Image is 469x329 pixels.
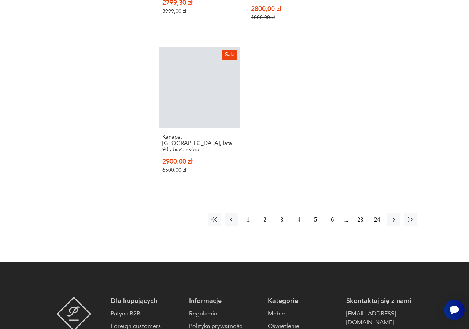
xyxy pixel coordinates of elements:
[268,297,339,306] p: Kategorie
[346,309,417,327] a: [EMAIL_ADDRESS][DOMAIN_NAME]
[354,213,367,226] button: 23
[275,213,288,226] button: 3
[370,213,384,226] button: 24
[189,309,260,318] a: Regulamin
[292,213,305,226] button: 4
[162,134,237,153] h3: Kanapa, [GEOGRAPHIC_DATA], lata 90., biała skóra
[162,167,237,173] p: 6500,00 zł
[241,213,255,226] button: 1
[268,309,339,318] a: Meble
[111,309,182,318] a: Patyna B2B
[159,47,240,187] a: SaleKanapa, Włochy, lata 90., biała skóraKanapa, [GEOGRAPHIC_DATA], lata 90., biała skóra2900,00 ...
[251,6,326,12] p: 2800,00 zł
[162,158,237,165] p: 2900,00 zł
[309,213,322,226] button: 5
[111,297,182,306] p: Dla kupujących
[189,297,260,306] p: Informacje
[251,14,326,21] p: 4000,00 zł
[162,8,237,14] p: 3999,00 zł
[444,300,465,320] iframe: Smartsupp widget button
[258,213,272,226] button: 2
[346,297,417,306] p: Skontaktuj się z nami
[326,213,339,226] button: 6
